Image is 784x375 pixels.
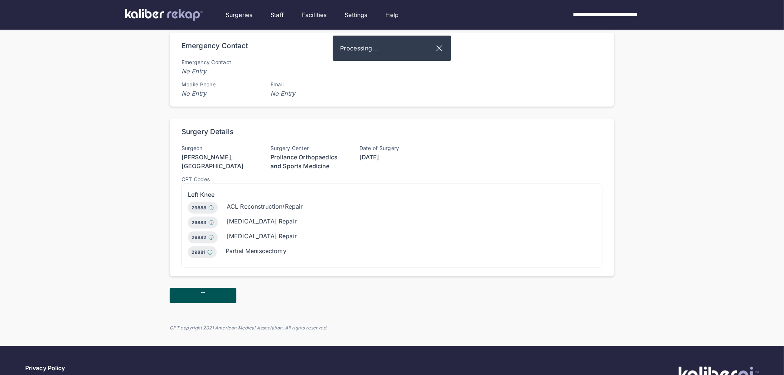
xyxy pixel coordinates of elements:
[182,145,256,151] div: Surgeon
[208,220,214,226] img: Info.77c6ff0b.svg
[182,89,256,98] span: No Entry
[182,42,248,50] div: Emergency Contact
[188,202,218,214] div: 29888
[227,232,297,240] div: [MEDICAL_DATA] Repair
[270,82,345,87] div: Email
[188,246,217,258] div: 29881
[182,176,602,182] div: CPT Codes
[270,10,284,19] a: Staff
[182,67,256,76] span: No Entry
[227,202,303,211] div: ACL Reconstruction/Repair
[188,190,596,199] div: Left Knee
[302,10,327,19] a: Facilities
[188,232,218,243] div: 29882
[208,235,214,240] img: Info.77c6ff0b.svg
[270,153,345,170] div: Proliance Orthopaedics and Sports Medicine
[25,365,65,372] a: Privacy Policy
[227,217,297,226] div: [MEDICAL_DATA] Repair
[386,10,399,19] a: Help
[226,246,286,255] div: Partial Meniscectomy
[345,10,368,19] a: Settings
[226,10,252,19] a: Surgeries
[270,89,345,98] span: No Entry
[182,153,256,170] div: [PERSON_NAME], [GEOGRAPHIC_DATA]
[182,127,233,136] div: Surgery Details
[170,325,614,331] div: CPT copyright 2021 American Medical Association. All rights reserved.
[359,145,433,151] div: Date of Surgery
[359,153,433,162] div: [DATE]
[182,59,256,65] div: Emergency Contact
[188,217,218,229] div: 29883
[208,205,214,211] img: Info.77c6ff0b.svg
[270,145,345,151] div: Surgery Center
[340,44,435,53] span: Processing...
[207,249,213,255] img: Info.77c6ff0b.svg
[182,82,256,87] div: Mobile Phone
[125,9,203,21] img: kaliber labs logo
